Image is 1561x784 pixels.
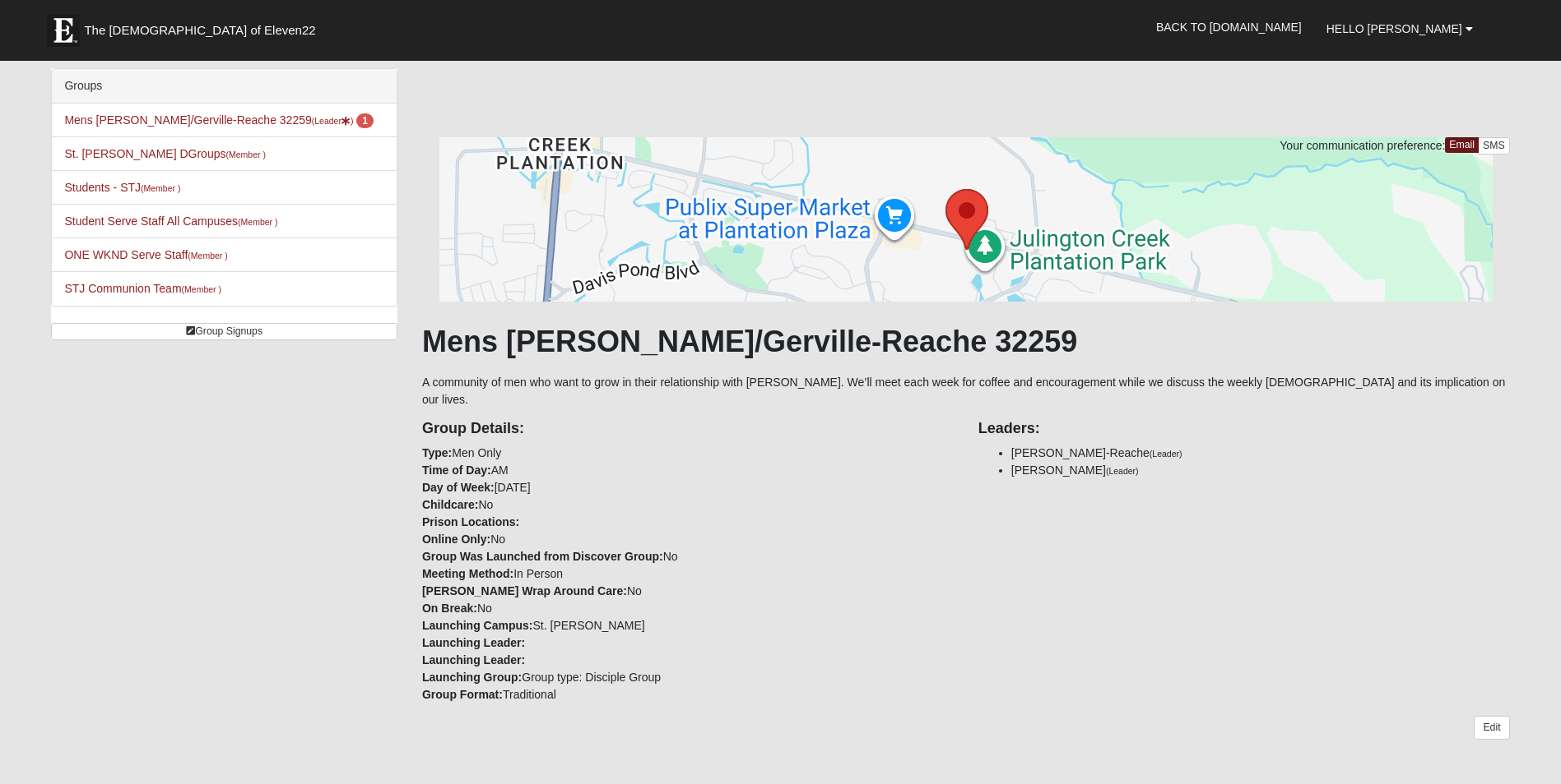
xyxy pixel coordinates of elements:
span: The [DEMOGRAPHIC_DATA] of Eleven22 [84,22,315,39]
h1: Mens [PERSON_NAME]/Gerville-Reache 32259 [422,324,1510,359]
a: Edit [1474,716,1509,740]
div: Groups [52,69,397,104]
li: [PERSON_NAME] [1011,462,1510,479]
small: (Member ) [238,217,277,227]
strong: Online Only: [422,533,490,546]
a: St. [PERSON_NAME] DGroups(Member ) [64,147,265,160]
small: (Leader) [1106,466,1139,476]
strong: Time of Day: [422,463,491,477]
a: Back to [DOMAIN_NAME] [1144,7,1314,48]
img: Eleven22 logo [47,14,80,47]
a: Students - STJ(Member ) [64,181,180,194]
strong: Group Format: [422,688,503,701]
small: (Member ) [188,251,227,261]
a: Hello [PERSON_NAME] [1314,8,1485,49]
div: Men Only AM [DATE] No No No In Person No No St. [PERSON_NAME] Group type: Disciple Group Traditional [410,408,966,703]
strong: Meeting Method: [422,567,513,580]
small: (Member ) [182,284,221,294]
strong: Launching Leader: [422,653,525,666]
strong: Childcare: [422,498,478,511]
span: Hello [PERSON_NAME] [1326,22,1462,35]
small: (Member ) [141,183,180,193]
a: ONE WKND Serve Staff(Member ) [64,248,227,261]
strong: Launching Leader: [422,636,525,649]
a: STJ Communion Team(Member ) [64,282,221,295]
a: Group Signups [51,323,397,340]
strong: Launching Campus: [422,619,533,632]
a: Email [1445,137,1479,153]
small: (Member ) [225,150,265,159]
li: [PERSON_NAME]-Reache [1011,445,1510,462]
a: The [DEMOGRAPHIC_DATA] of Eleven22 [39,6,368,47]
small: (Leader ) [312,116,354,126]
strong: [PERSON_NAME] Wrap Around Care: [422,584,627,597]
a: Mens [PERSON_NAME]/Gerville-Reache 32259(Leader) 1 [64,113,374,127]
a: SMS [1478,137,1510,154]
span: number of pending members [356,113,374,128]
strong: On Break: [422,602,477,615]
h4: Leaders: [978,420,1510,438]
strong: Group Was Launched from Discover Group: [422,550,663,563]
small: (Leader) [1150,449,1182,459]
span: Your communication preference: [1280,139,1445,152]
strong: Type: [422,446,452,459]
strong: Prison Locations: [422,515,519,528]
a: Student Serve Staff All Campuses(Member ) [64,214,277,228]
strong: Launching Group: [422,671,522,684]
strong: Day of Week: [422,481,495,494]
h4: Group Details: [422,420,954,438]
